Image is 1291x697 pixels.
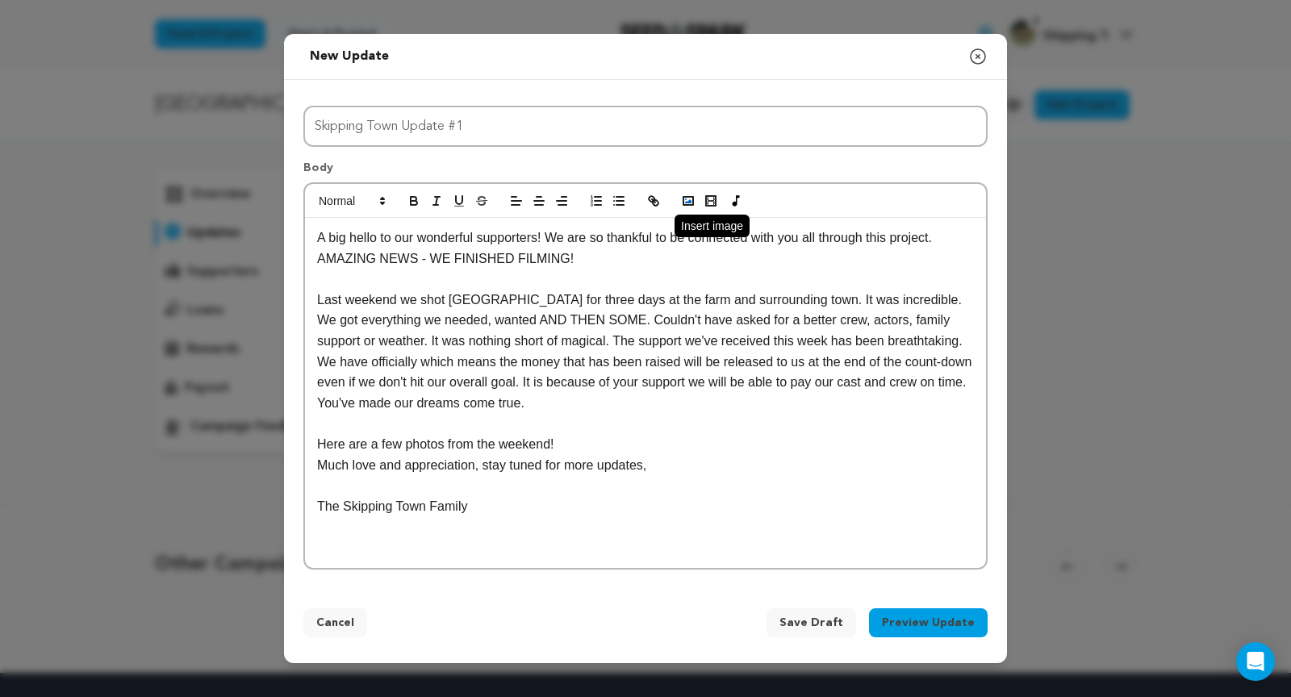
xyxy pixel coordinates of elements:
[869,608,988,637] button: Preview Update
[767,608,856,637] button: Save Draft
[317,227,974,269] p: A big hello to our wonderful supporters! We are so thankful to be connected with you all through ...
[1236,642,1275,681] div: Open Intercom Messenger
[310,50,389,63] span: New update
[303,608,367,637] button: Cancel
[317,290,974,414] p: Last weekend we shot [GEOGRAPHIC_DATA] for three days at the farm and surrounding town. It was in...
[317,496,974,517] p: The Skipping Town Family
[303,106,988,147] input: Title
[317,455,974,476] p: Much love and appreciation, stay tuned for more updates,
[779,615,843,631] span: Save Draft
[317,434,974,455] p: Here are a few photos from the weekend!
[303,160,988,182] p: Body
